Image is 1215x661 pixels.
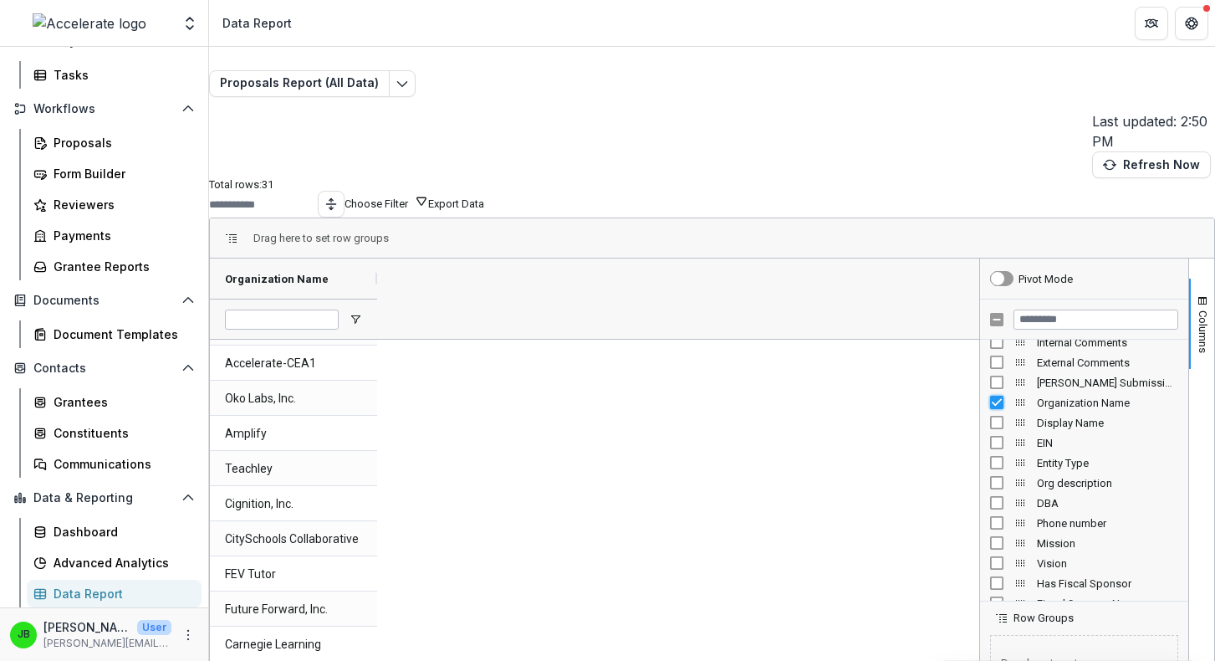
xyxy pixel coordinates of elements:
[33,102,175,116] span: Workflows
[1037,397,1178,409] span: Organization Name
[980,412,1188,433] div: Display Name Column
[54,227,188,244] div: Payments
[27,222,202,249] a: Payments
[225,557,362,592] span: FEV Tutor
[225,273,329,285] span: Organization Name
[54,455,188,473] div: Communications
[345,194,428,210] button: Choose Filter
[980,352,1188,372] div: External Comments Column
[1037,377,1178,389] span: [PERSON_NAME] Submission Id
[1037,497,1178,510] span: DBA
[7,355,202,382] button: Open Contacts
[27,253,202,280] a: Grantee Reports
[225,346,362,381] span: Accelerate-CEA1
[54,424,188,442] div: Constituents
[7,95,202,122] button: Open Workflows
[349,313,362,326] button: Open Filter Menu
[54,523,188,541] div: Dashboard
[1037,437,1178,449] span: EIN
[980,473,1188,493] div: Org description Column
[18,629,30,640] div: Jennifer Bronson
[54,393,188,411] div: Grantees
[1037,457,1178,469] span: Entity Type
[54,196,188,213] div: Reviewers
[1197,310,1209,353] span: Columns
[27,450,202,478] a: Communications
[980,553,1188,573] div: Vision Column
[27,320,202,348] a: Document Templates
[980,332,1188,352] div: Internal Comments Column
[1037,417,1178,429] span: Display Name
[1037,477,1178,489] span: Org description
[33,491,175,505] span: Data & Reporting
[1037,557,1178,570] span: Vision
[1037,336,1178,349] span: Internal Comments
[980,433,1188,453] div: EIN Column
[209,178,1215,191] p: Total rows: 31
[1018,273,1073,285] div: Pivot Mode
[1037,537,1178,550] span: Mission
[980,493,1188,513] div: DBA Column
[27,160,202,187] a: Form Builder
[1092,111,1215,151] p: Last updated: 2:50 PM
[1037,517,1178,530] span: Phone number
[980,453,1188,473] div: Entity Type Column
[980,593,1188,613] div: Fiscal Sponsor Name Column
[225,382,362,416] span: Oko Labs, Inc.
[225,310,339,330] input: Organization Name Filter Input
[7,287,202,314] button: Open Documents
[178,7,202,40] button: Open entity switcher
[222,14,292,32] div: Data Report
[54,165,188,182] div: Form Builder
[27,549,202,576] a: Advanced Analytics
[43,636,171,651] p: [PERSON_NAME][EMAIL_ADDRESS][PERSON_NAME][DOMAIN_NAME]
[27,61,202,89] a: Tasks
[225,487,362,521] span: Cignition, Inc.
[225,592,362,627] span: Future Forward, Inc.
[54,325,188,343] div: Document Templates
[1135,7,1168,40] button: Partners
[253,232,389,244] span: Drag here to set row groups
[54,554,188,571] div: Advanced Analytics
[1037,356,1178,369] span: External Comments
[7,484,202,511] button: Open Data & Reporting
[980,573,1188,593] div: Has Fiscal Sponsor Column
[27,191,202,218] a: Reviewers
[209,70,390,97] button: Proposals Report (All Data)
[33,13,146,33] img: Accelerate logo
[43,618,130,636] p: [PERSON_NAME]
[1092,151,1211,178] button: Refresh Now
[216,11,299,35] nav: breadcrumb
[1013,310,1178,330] input: Filter Columns Input
[33,361,175,376] span: Contacts
[980,533,1188,553] div: Mission Column
[27,388,202,416] a: Grantees
[27,419,202,447] a: Constituents
[137,620,171,635] p: User
[318,191,345,218] button: Toggle auto height
[389,70,416,97] button: Edit selected report
[225,522,362,556] span: CitySchools Collaborative
[27,518,202,546] a: Dashboard
[225,452,362,486] span: Teachley
[54,66,188,84] div: Tasks
[253,232,389,244] div: Row Groups
[54,258,188,275] div: Grantee Reports
[54,134,188,151] div: Proposals
[980,372,1188,392] div: Temelio Grant Submission Id Column
[1013,612,1074,624] span: Row Groups
[33,294,175,308] span: Documents
[27,580,202,607] a: Data Report
[980,392,1188,412] div: Organization Name Column
[27,129,202,156] a: Proposals
[1175,7,1208,40] button: Get Help
[1037,577,1178,590] span: Has Fiscal Sponsor
[225,417,362,451] span: Amplify
[980,513,1188,533] div: Phone number Column
[178,625,198,645] button: More
[428,197,484,210] button: Export Data
[54,585,188,602] div: Data Report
